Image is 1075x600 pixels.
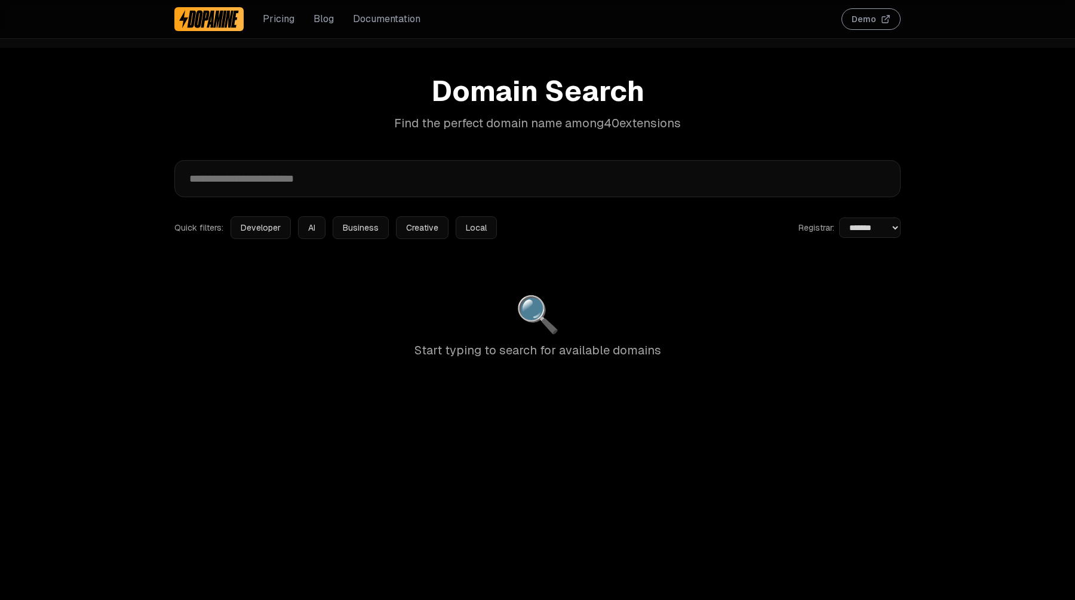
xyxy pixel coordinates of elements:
[174,76,901,105] h1: Domain Search
[841,8,901,30] button: Demo
[263,12,294,26] a: Pricing
[798,222,834,234] label: Registrar:
[174,115,901,131] p: Find the perfect domain name among 40 extensions
[333,216,389,239] button: Business
[396,216,449,239] button: Creative
[231,216,291,239] button: Developer
[179,10,239,29] img: Dopamine
[174,222,223,234] span: Quick filters:
[314,12,334,26] a: Blog
[174,342,901,359] p: Start typing to search for available domains
[174,7,244,31] a: Dopamine
[174,296,901,332] div: 🔍
[456,216,497,239] button: Local
[298,216,325,239] button: AI
[353,12,420,26] a: Documentation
